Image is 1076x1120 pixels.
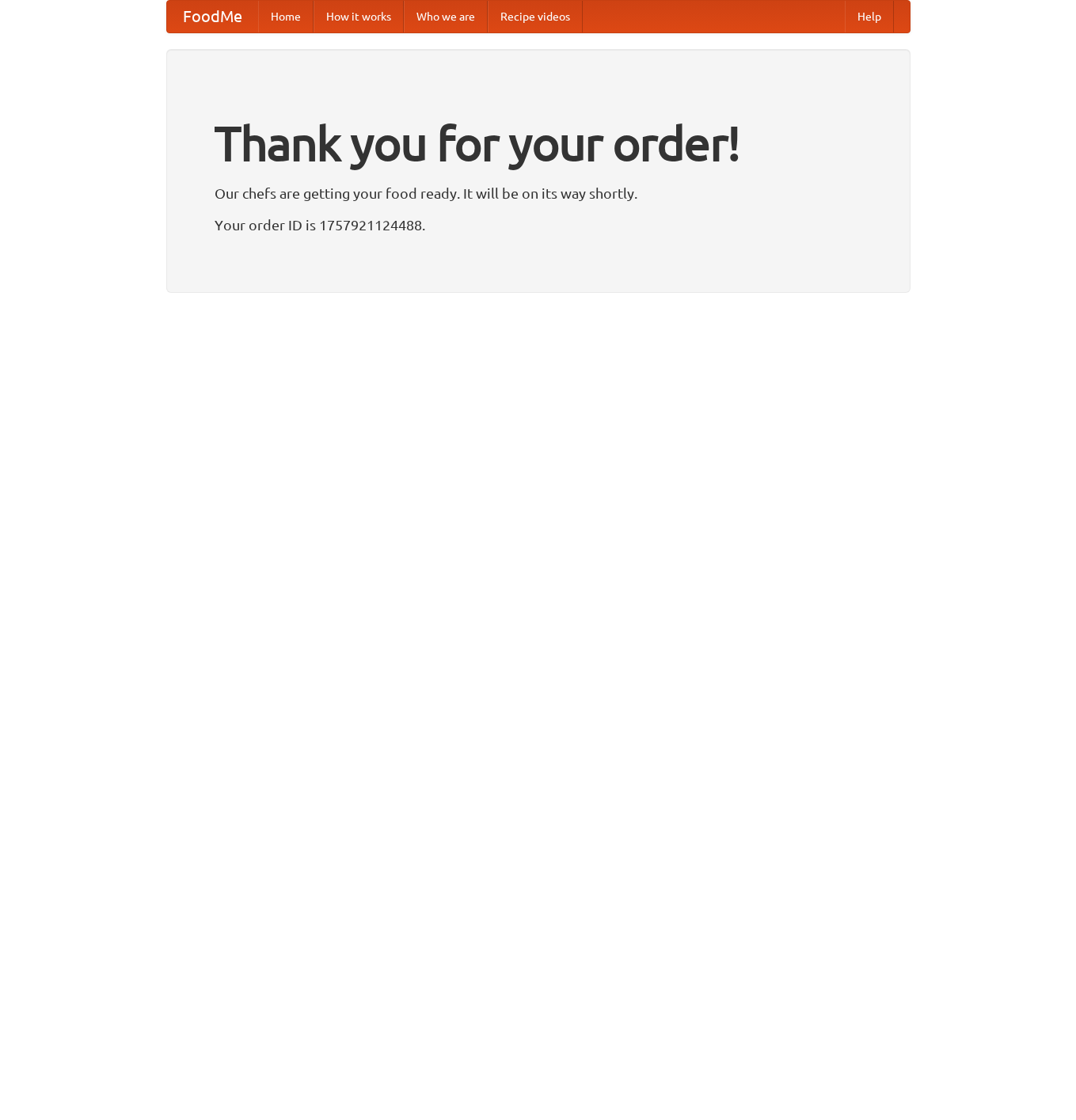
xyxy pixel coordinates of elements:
a: Who we are [404,1,488,32]
h1: Thank you for your order! [215,105,862,181]
a: Home [258,1,314,32]
p: Our chefs are getting your food ready. It will be on its way shortly. [215,181,862,205]
a: Recipe videos [488,1,583,32]
a: FoodMe [167,1,258,32]
a: Help [845,1,894,32]
p: Your order ID is 1757921124488. [215,213,862,237]
a: How it works [314,1,404,32]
